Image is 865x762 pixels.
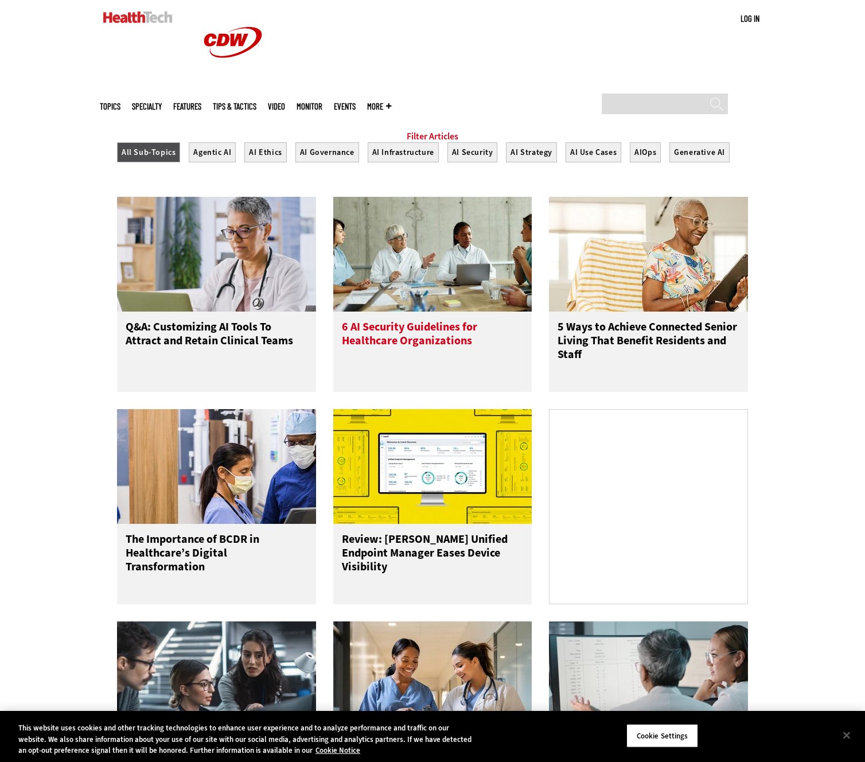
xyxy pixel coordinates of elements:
[834,722,859,748] button: Close
[268,102,285,111] a: Video
[549,197,748,392] a: Networking Solutions for Senior Living 5 Ways to Achieve Connected Senior Living That Benefit Res...
[295,142,359,162] button: AI Governance
[367,102,391,111] span: More
[333,197,532,312] img: Doctors meeting in the office
[333,621,532,736] img: Nurse and doctor coordinating
[368,142,439,162] button: AI Infrastructure
[189,142,236,162] button: Agentic AI
[117,409,316,604] a: Doctors reviewing tablet The Importance of BCDR in Healthcare’s Digital Transformation
[315,745,360,755] a: More information about your privacy
[117,197,316,392] a: doctor on laptop Q&A: Customizing AI Tools To Attract and Retain Clinical Teams
[566,142,621,162] button: AI Use Cases
[669,142,730,162] button: Generative AI
[558,320,739,366] h3: 5 Ways to Achieve Connected Senior Living That Benefit Residents and Staff
[333,409,532,524] img: Ivanti Unified Endpoint Manager
[630,142,661,162] button: AIOps
[334,102,356,111] a: Events
[244,142,286,162] button: AI Ethics
[297,102,322,111] a: MonITor
[126,532,307,578] h3: The Importance of BCDR in Healthcare’s Digital Transformation
[173,102,201,111] a: Features
[342,532,524,578] h3: Review: [PERSON_NAME] Unified Endpoint Manager Eases Device Visibility
[407,131,458,142] a: Filter Articles
[506,142,557,162] button: AI Strategy
[103,11,173,23] img: Home
[333,409,532,604] a: Ivanti Unified Endpoint Manager Review: [PERSON_NAME] Unified Endpoint Manager Eases Device Visib...
[549,197,748,312] img: Networking Solutions for Senior Living
[741,13,759,24] a: Log in
[18,722,476,756] div: This website uses cookies and other tracking technologies to enhance user experience and to analy...
[447,142,498,162] button: AI Security
[213,102,256,111] a: Tips & Tactics
[132,102,162,111] span: Specialty
[549,621,748,736] img: two scientists discuss data
[741,13,759,25] div: User menu
[117,621,316,736] img: cybersecurity team members talk in front of monitors
[563,434,735,577] iframe: advertisement
[100,102,120,111] span: Topics
[117,142,180,162] button: All Sub-Topics
[126,320,307,366] h3: Q&A: Customizing AI Tools To Attract and Retain Clinical Teams
[333,197,532,392] a: Doctors meeting in the office 6 AI Security Guidelines for Healthcare Organizations
[190,76,276,88] a: CDW
[342,320,524,366] h3: 6 AI Security Guidelines for Healthcare Organizations
[117,197,316,312] img: doctor on laptop
[626,724,698,748] button: Cookie Settings
[117,409,316,524] img: Doctors reviewing tablet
